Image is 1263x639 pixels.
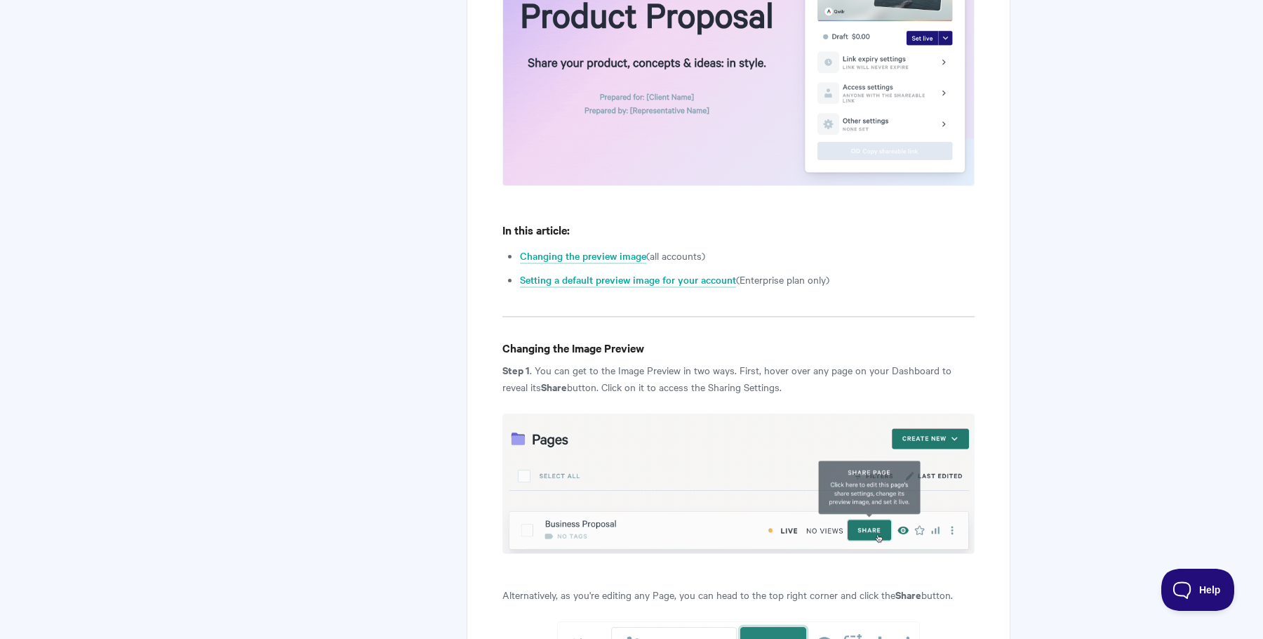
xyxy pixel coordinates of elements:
p: . You can get to the Image Preview in two ways. First, hover over any page on your Dashboard to r... [502,362,975,395]
iframe: Toggle Customer Support [1161,569,1235,611]
a: Changing the preview image [520,249,646,264]
h4: Changing the Image Preview [502,339,975,357]
li: (all accounts) [520,247,975,264]
p: Alternatively, as you're editing any Page, you can head to the top right corner and click the but... [502,586,975,603]
strong: Share [541,379,567,394]
a: Setting a default preview image for your account [520,272,736,288]
strong: Share [895,587,921,602]
strong: Step 1 [502,362,530,377]
strong: In this article: [502,222,570,237]
li: (Enterprise plan only) [520,271,975,288]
